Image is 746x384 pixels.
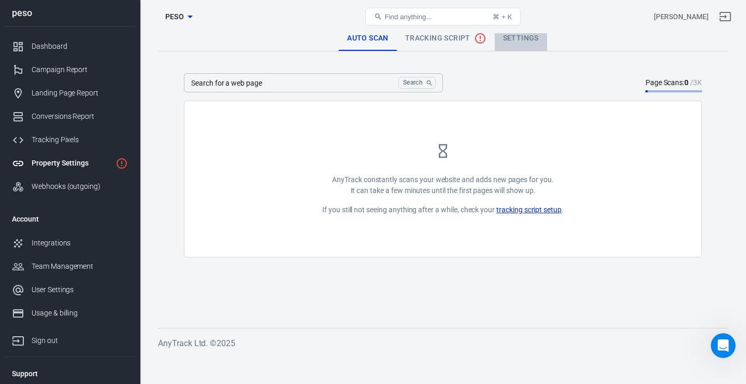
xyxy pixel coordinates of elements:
a: Usage & billing [4,301,136,325]
div: Usage & billing [32,308,128,319]
a: Campaign Report [4,58,136,81]
div: Sign out [32,335,128,346]
span: / [690,78,702,87]
p: AnyTrack constantly scans your website and adds new pages for you. [322,174,564,185]
div: Conversions Report [32,111,128,122]
a: Integrations [4,231,136,255]
a: Sign out [4,325,136,352]
div: peso [4,8,136,18]
a: User Settings [4,278,136,301]
div: Landing Page Report [32,88,128,99]
button: Find anything...⌘ + K [365,8,521,25]
a: Settings [495,26,547,51]
div: Account id: tKQwVset [654,11,709,22]
button: peso [153,7,205,26]
a: Dashboard [4,35,136,58]
li: Account [4,207,136,231]
div: Campaign Report [32,64,128,75]
a: Auto Scan [339,26,397,51]
button: Search [398,77,436,89]
iframe: Intercom live chat [711,333,736,358]
a: Team Management [4,255,136,278]
a: Conversions Report [4,105,136,128]
div: User Settings [32,284,128,295]
span: peso [165,10,184,23]
a: tracking script setup [496,204,562,215]
a: Landing Page Report [4,81,136,105]
div: Property Settings [32,158,111,169]
p: It can take a few minutes until the first pages will show up. [322,185,564,196]
a: Webhooks (outgoing) [4,175,136,198]
span: Find anything... [384,13,432,21]
p: If you still not seeing anything after a while, check your . [322,204,564,215]
h6: AnyTrack Ltd. © 2025 [158,337,728,350]
span: 3K [693,78,702,87]
a: Tracking Pixels [4,128,136,152]
input: https://example.com/categories/top-brands [184,73,394,92]
div: Page Scans: [645,77,702,88]
svg: Property is not installed yet [116,157,128,170]
a: Sign out [713,4,738,29]
div: Integrations [32,238,128,249]
strong: 0 [684,78,688,87]
a: Property Settings [4,152,136,175]
div: Team Management [32,261,128,272]
div: ⌘ + K [493,13,512,21]
div: Webhooks (outgoing) [32,181,128,192]
div: Dashboard [32,41,128,52]
span: Tracking Script [405,32,486,45]
div: Tracking Pixels [32,134,128,145]
svg: No data received [474,32,486,45]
